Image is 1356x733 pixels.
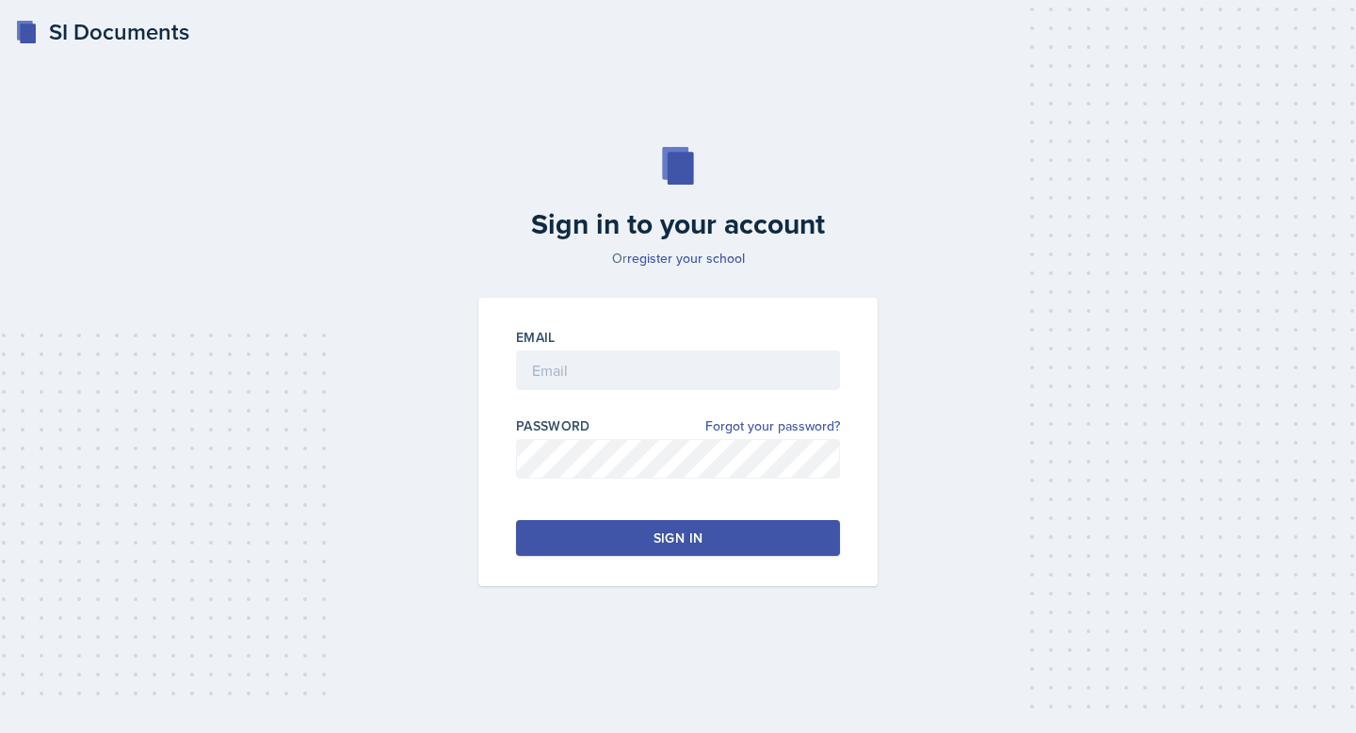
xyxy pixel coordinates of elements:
[516,520,840,556] button: Sign in
[467,207,889,241] h2: Sign in to your account
[654,529,702,547] div: Sign in
[627,249,745,268] a: register your school
[516,328,556,347] label: Email
[467,249,889,268] p: Or
[516,350,840,390] input: Email
[705,416,840,436] a: Forgot your password?
[15,15,189,49] a: SI Documents
[516,416,590,435] label: Password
